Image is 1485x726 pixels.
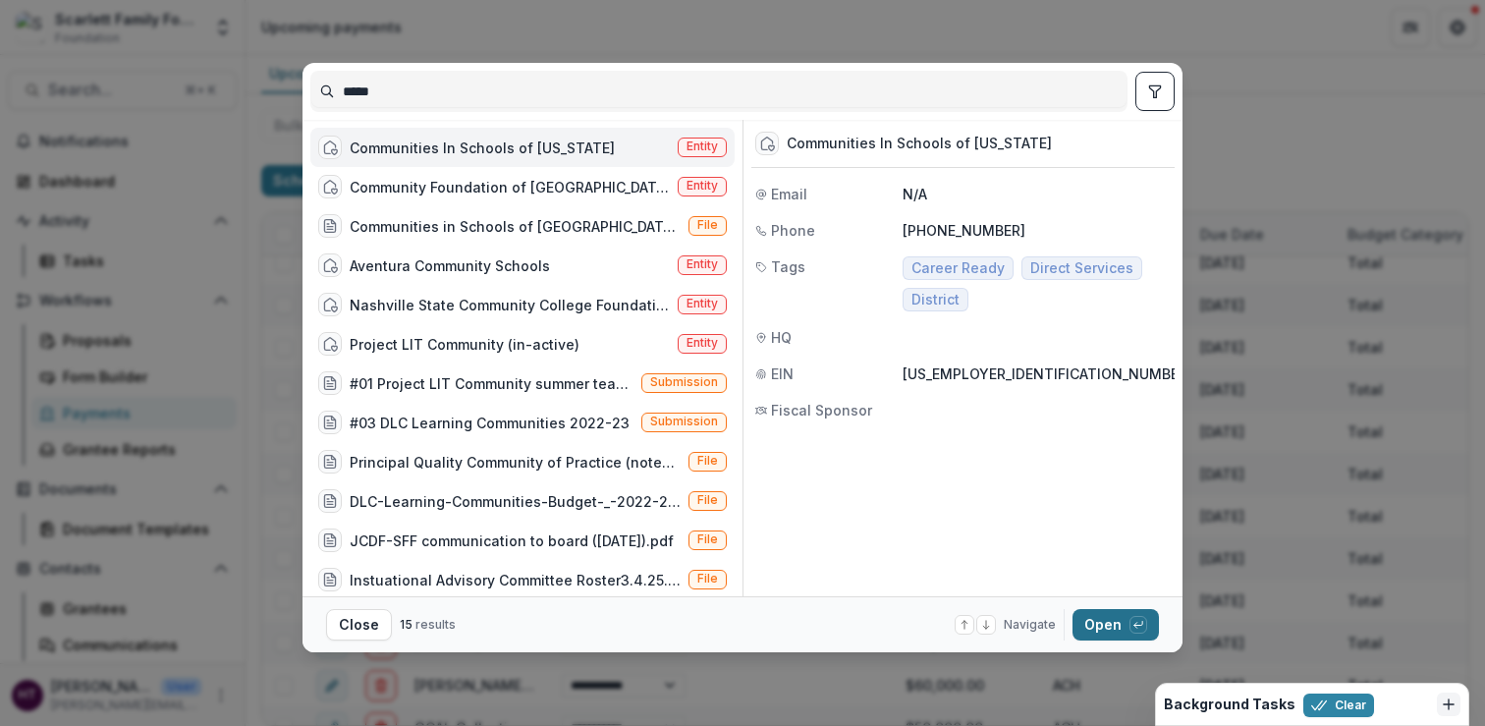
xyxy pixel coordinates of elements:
[697,532,718,546] span: File
[350,334,579,355] div: Project LIT Community (in-active)
[1164,697,1295,713] h2: Background Tasks
[687,297,718,310] span: Entity
[350,491,681,512] div: DLC-Learning-Communities-Budget-_-2022-2023-Summary.pdf
[350,255,550,276] div: Aventura Community Schools
[771,256,805,277] span: Tags
[771,220,815,241] span: Phone
[771,400,872,420] span: Fiscal Sponsor
[771,184,807,204] span: Email
[350,295,670,315] div: Nashville State Community College Foundation (in-active)
[350,373,633,394] div: #01 Project LIT Community summer teachers workshop - [DATE]
[787,136,1052,152] div: Communities In Schools of [US_STATE]
[350,570,681,590] div: Instuational Advisory Committee Roster3.4.25.xlsx
[350,531,674,551] div: JCDF-SFF communication to board ([DATE]).pdf
[697,493,718,507] span: File
[697,454,718,468] span: File
[650,415,718,428] span: Submission
[326,609,392,641] button: Close
[697,218,718,232] span: File
[903,363,1192,384] p: [US_EMPLOYER_IDENTIFICATION_NUMBER]
[1135,72,1175,111] button: toggle filters
[350,216,681,237] div: Communities in Schools of [GEOGRAPHIC_DATA] IRS ltr.pdf
[687,336,718,350] span: Entity
[350,452,681,473] div: Principal Quality Community of Practice (notes)[DATE] at NPEF with TERA.pdf
[1004,616,1056,634] span: Navigate
[1072,609,1159,641] button: Open
[415,617,456,632] span: results
[1437,693,1460,716] button: Dismiss
[687,140,718,153] span: Entity
[1303,694,1374,717] button: Clear
[650,375,718,389] span: Submission
[1030,260,1133,277] span: Direct Services
[687,179,718,193] span: Entity
[697,572,718,586] span: File
[911,260,1005,277] span: Career Ready
[687,257,718,271] span: Entity
[350,413,630,433] div: #03 DLC Learning Communities 2022-23
[400,617,412,632] span: 15
[350,138,615,158] div: Communities In Schools of [US_STATE]
[903,184,1171,204] p: N/A
[350,177,670,197] div: Community Foundation of [GEOGRAPHIC_DATA][US_STATE] (in-active)
[771,363,794,384] span: EIN
[771,327,792,348] span: HQ
[903,220,1171,241] p: [PHONE_NUMBER]
[911,292,960,308] span: District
